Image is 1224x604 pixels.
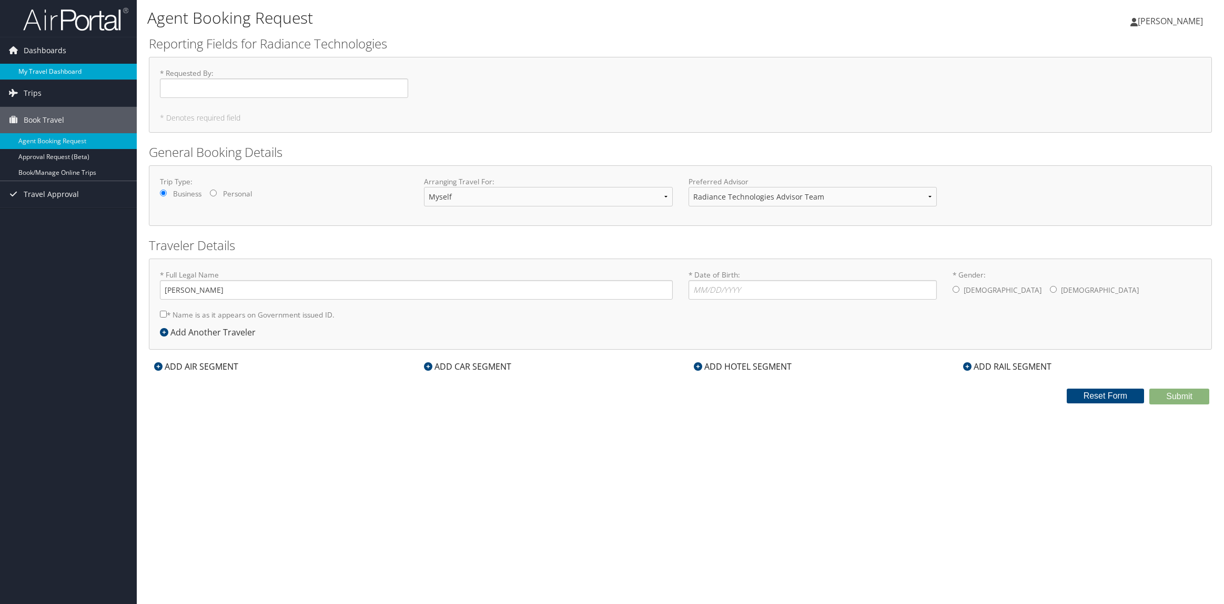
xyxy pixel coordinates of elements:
input: * Gender:[DEMOGRAPHIC_DATA][DEMOGRAPHIC_DATA] [1050,286,1057,293]
img: airportal-logo.png [23,7,128,32]
label: * Full Legal Name [160,270,673,300]
span: [PERSON_NAME] [1138,15,1203,27]
button: Submit [1149,389,1209,404]
h2: General Booking Details [149,143,1212,161]
button: Reset Form [1067,389,1145,403]
input: * Requested By: [160,78,408,98]
h2: Reporting Fields for Radiance Technologies [149,35,1212,53]
label: Preferred Advisor [689,176,937,187]
label: * Name is as it appears on Government issued ID. [160,305,335,324]
span: Dashboards [24,37,66,64]
div: ADD AIR SEGMENT [149,360,244,373]
label: [DEMOGRAPHIC_DATA] [964,280,1041,300]
h5: * Denotes required field [160,114,1201,122]
label: Personal [223,189,252,199]
label: * Date of Birth: [689,270,937,300]
input: * Date of Birth: [689,280,937,300]
h2: Traveler Details [149,236,1212,254]
a: [PERSON_NAME] [1130,5,1213,37]
label: Trip Type: [160,176,408,187]
label: * Requested By : [160,68,408,98]
label: Business [173,189,201,199]
span: Travel Approval [24,181,79,207]
span: Trips [24,80,42,106]
span: Book Travel [24,107,64,133]
div: ADD HOTEL SEGMENT [689,360,797,373]
div: Add Another Traveler [160,326,261,339]
input: * Name is as it appears on Government issued ID. [160,311,167,318]
div: ADD CAR SEGMENT [419,360,517,373]
label: * Gender: [953,270,1201,301]
label: [DEMOGRAPHIC_DATA] [1061,280,1139,300]
input: * Gender:[DEMOGRAPHIC_DATA][DEMOGRAPHIC_DATA] [953,286,959,293]
h1: Agent Booking Request [147,7,858,29]
div: ADD RAIL SEGMENT [958,360,1057,373]
label: Arranging Travel For: [424,176,672,187]
input: * Full Legal Name [160,280,673,300]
